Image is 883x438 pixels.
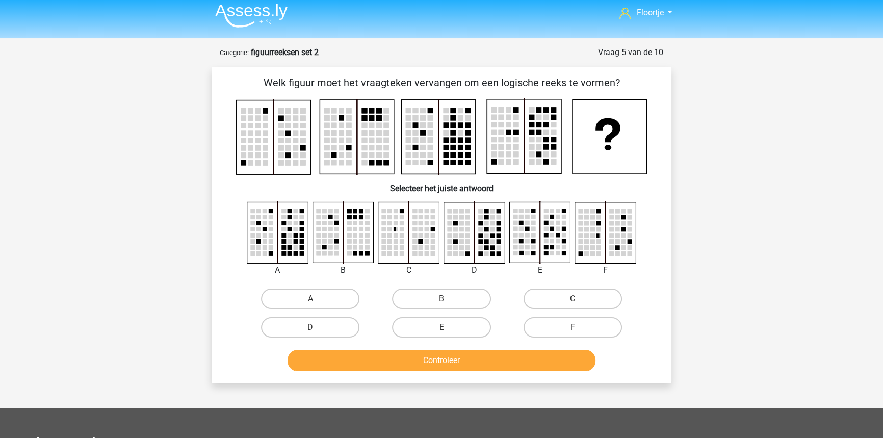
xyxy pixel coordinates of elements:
[228,75,655,90] p: Welk figuur moet het vraagteken vervangen om een logische reeks te vormen?
[261,289,359,309] label: A
[228,175,655,193] h6: Selecteer het juiste antwoord
[502,264,579,276] div: E
[370,264,447,276] div: C
[392,317,490,338] label: E
[215,4,288,28] img: Assessly
[392,289,490,309] label: B
[615,7,676,19] a: Floortje
[524,317,622,338] label: F
[239,264,316,276] div: A
[567,264,644,276] div: F
[261,317,359,338] label: D
[251,47,319,57] strong: figuurreeksen set 2
[637,8,664,17] span: Floortje
[305,264,382,276] div: B
[220,49,249,57] small: Categorie:
[598,46,663,59] div: Vraag 5 van de 10
[436,264,513,276] div: D
[524,289,622,309] label: C
[288,350,596,371] button: Controleer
